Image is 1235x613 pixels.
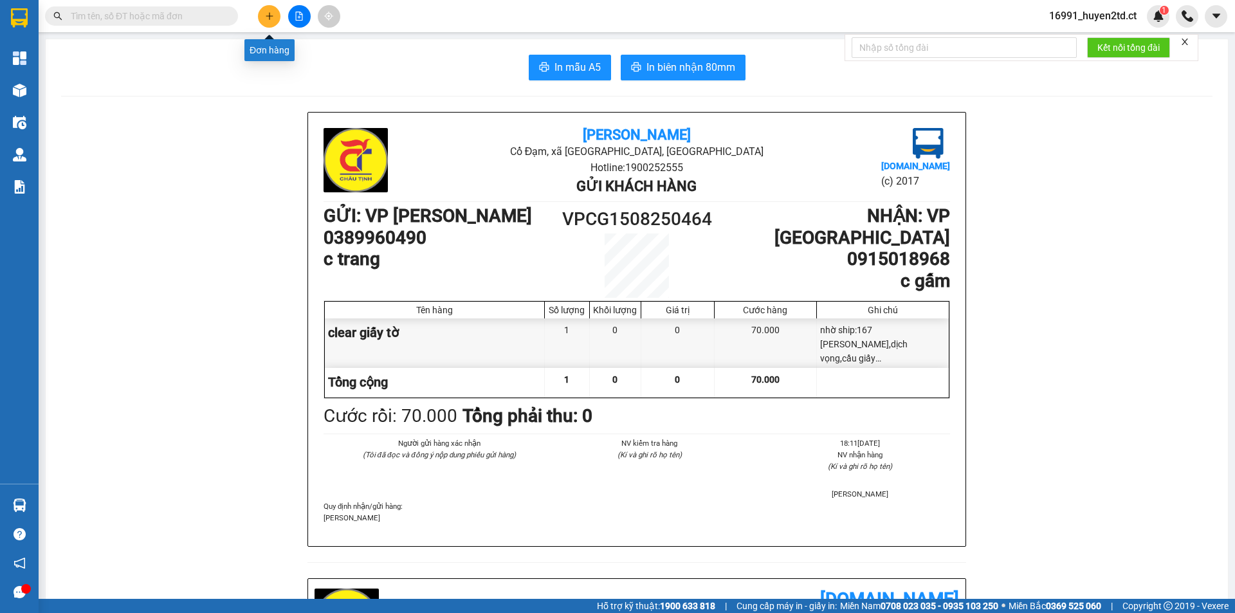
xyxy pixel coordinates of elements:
[53,12,62,21] span: search
[324,227,558,249] h1: 0389960490
[1211,10,1222,22] span: caret-down
[1182,10,1193,22] img: phone-icon
[660,601,715,611] strong: 1900 633 818
[328,374,388,390] span: Tổng cộng
[1164,601,1173,610] span: copyright
[590,318,641,368] div: 0
[715,270,950,292] h1: c gấm
[852,37,1077,58] input: Nhập số tổng đài
[583,127,691,143] b: [PERSON_NAME]
[11,8,28,28] img: logo-vxr
[295,12,304,21] span: file-add
[913,128,944,159] img: logo.jpg
[1180,37,1189,46] span: close
[288,5,311,28] button: file-add
[13,51,26,65] img: dashboard-icon
[328,305,541,315] div: Tên hàng
[621,55,746,80] button: printerIn biên nhận 80mm
[548,305,586,315] div: Số lượng
[1039,8,1147,24] span: 16991_huyen2td.ct
[1160,6,1169,15] sup: 1
[675,374,680,385] span: 0
[817,318,949,368] div: nhờ ship:167 [PERSON_NAME],dịch vọng,cầu giấy [GEOGRAPHIC_DATA](30k+40k ship)
[14,528,26,540] span: question-circle
[428,160,845,176] li: Hotline: 1900252555
[564,374,569,385] span: 1
[554,59,601,75] span: In mẫu A5
[428,143,845,160] li: Cổ Đạm, xã [GEOGRAPHIC_DATA], [GEOGRAPHIC_DATA]
[1002,603,1005,608] span: ⚪️
[718,305,813,315] div: Cước hàng
[881,161,950,171] b: [DOMAIN_NAME]
[645,305,711,315] div: Giá trị
[771,437,950,449] li: 18:11[DATE]
[560,437,739,449] li: NV kiểm tra hàng
[244,39,295,61] div: Đơn hàng
[324,500,950,524] div: Quy định nhận/gửi hàng :
[820,305,946,315] div: Ghi chú
[13,116,26,129] img: warehouse-icon
[715,248,950,270] h1: 0915018968
[71,9,223,23] input: Tìm tên, số ĐT hoặc mã đơn
[1111,599,1113,613] span: |
[1153,10,1164,22] img: icon-new-feature
[539,62,549,74] span: printer
[324,12,333,21] span: aim
[1205,5,1227,28] button: caret-down
[881,173,950,189] li: (c) 2017
[1009,599,1101,613] span: Miền Bắc
[597,599,715,613] span: Hỗ trợ kỹ thuật:
[558,205,715,233] h1: VPCG1508250464
[324,205,532,226] b: GỬI : VP [PERSON_NAME]
[349,437,529,449] li: Người gửi hàng xác nhận
[325,318,545,368] div: clear giấy tờ
[771,488,950,500] li: [PERSON_NAME]
[324,512,950,524] p: [PERSON_NAME]
[258,5,280,28] button: plus
[14,586,26,598] span: message
[1087,37,1170,58] button: Kết nối tổng đài
[576,178,697,194] b: Gửi khách hàng
[324,402,457,430] div: Cước rồi : 70.000
[646,59,735,75] span: In biên nhận 80mm
[324,128,388,192] img: logo.jpg
[751,374,780,385] span: 70.000
[612,374,617,385] span: 0
[462,405,592,426] b: Tổng phải thu: 0
[324,248,558,270] h1: c trang
[593,305,637,315] div: Khối lượng
[641,318,715,368] div: 0
[529,55,611,80] button: printerIn mẫu A5
[881,601,998,611] strong: 0708 023 035 - 0935 103 250
[771,449,950,461] li: NV nhận hàng
[1097,41,1160,55] span: Kết nối tổng đài
[617,450,682,459] i: (Kí và ghi rõ họ tên)
[14,557,26,569] span: notification
[13,499,26,512] img: warehouse-icon
[13,180,26,194] img: solution-icon
[725,599,727,613] span: |
[1162,6,1166,15] span: 1
[736,599,837,613] span: Cung cấp máy in - giấy in:
[265,12,274,21] span: plus
[318,5,340,28] button: aim
[828,462,892,471] i: (Kí và ghi rõ họ tên)
[13,148,26,161] img: warehouse-icon
[774,205,950,248] b: NHẬN : VP [GEOGRAPHIC_DATA]
[840,599,998,613] span: Miền Nam
[545,318,590,368] div: 1
[820,589,959,610] b: [DOMAIN_NAME]
[715,318,817,368] div: 70.000
[631,62,641,74] span: printer
[1046,601,1101,611] strong: 0369 525 060
[13,84,26,97] img: warehouse-icon
[363,450,516,459] i: (Tôi đã đọc và đồng ý nộp dung phiếu gửi hàng)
